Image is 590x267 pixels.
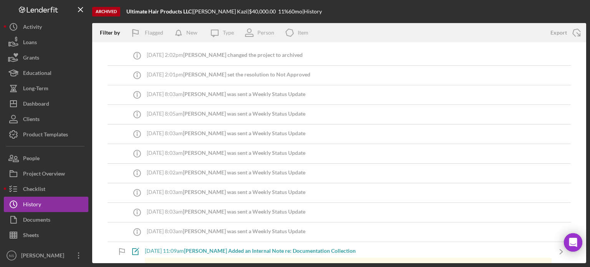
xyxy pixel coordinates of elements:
div: Dashboard [23,96,49,113]
div: 60 mo [288,8,302,15]
div: [DATE] 2:02pm [147,52,303,58]
div: Educational [23,65,51,83]
button: Loans [4,35,88,50]
button: Activity [4,19,88,35]
div: Project Overview [23,166,65,183]
b: [PERSON_NAME] changed the project to archived [183,51,303,58]
div: [DATE] 11:09am [145,248,552,254]
button: NS[PERSON_NAME] [4,248,88,263]
div: | History [302,8,322,15]
div: [DATE] 8:03am [147,150,305,156]
b: [PERSON_NAME] was sent a Weekly Status Update [183,110,305,117]
button: Documents [4,212,88,227]
button: People [4,151,88,166]
button: New [171,25,205,40]
button: Long-Term [4,81,88,96]
div: Checklist [23,181,45,199]
b: [PERSON_NAME] Added an Internal Note re: Documentation Collection [184,247,356,254]
div: [DATE] 8:02am [147,169,305,176]
div: Person [257,30,274,36]
div: [PERSON_NAME] [19,248,69,265]
button: Project Overview [4,166,88,181]
div: Grants [23,50,39,67]
div: Export [550,25,567,40]
div: History [23,197,41,214]
b: [PERSON_NAME] was sent a Weekly Status Update [183,149,305,156]
div: Sheets [23,227,39,245]
b: [PERSON_NAME] was sent a Weekly Status Update [183,208,305,215]
div: Loans [23,35,37,52]
div: Product Templates [23,127,68,144]
div: [DATE] 2:01pm [147,71,310,78]
button: Product Templates [4,127,88,142]
div: Flagged [145,25,163,40]
div: People [23,151,40,168]
button: History [4,197,88,212]
b: [PERSON_NAME] was sent a Weekly Status Update [183,189,305,195]
div: [DATE] 8:03am [147,130,305,136]
b: [PERSON_NAME] was sent a Weekly Status Update [183,91,305,97]
div: [PERSON_NAME] Kazi | [193,8,249,15]
div: Open Intercom Messenger [564,233,582,252]
div: 11 % [278,8,288,15]
button: Export [543,25,586,40]
b: [PERSON_NAME] set the resolution to Not Approved [183,71,310,78]
div: New [186,25,197,40]
b: Ultimate Hair Products LLC [126,8,192,15]
button: Checklist [4,181,88,197]
div: Long-Term [23,81,48,98]
b: [PERSON_NAME] was sent a Weekly Status Update [183,228,305,234]
div: | [126,8,193,15]
b: [PERSON_NAME] was sent a Weekly Status Update [183,169,305,176]
div: [DATE] 8:03am [147,91,305,97]
div: Archived [92,7,120,17]
button: Flagged [126,25,171,40]
div: [DATE] 8:03am [147,228,305,234]
div: Activity [23,19,42,36]
div: Clients [23,111,40,129]
div: Documents [23,212,50,229]
div: [DATE] 8:03am [147,189,305,195]
div: $40,000.00 [249,8,278,15]
b: [PERSON_NAME] was sent a Weekly Status Update [183,130,305,136]
div: [DATE] 8:03am [147,209,305,215]
button: Grants [4,50,88,65]
div: [DATE] 8:05am [147,111,305,117]
button: Sheets [4,227,88,243]
button: Educational [4,65,88,81]
div: Item [298,30,308,36]
div: Type [223,30,234,36]
button: Dashboard [4,96,88,111]
button: Clients [4,111,88,127]
div: Filter by [100,30,126,36]
text: NS [9,254,14,258]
